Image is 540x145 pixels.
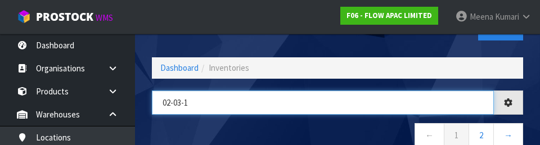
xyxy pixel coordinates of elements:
span: Meena [470,11,493,22]
a: F06 - FLOW APAC LIMITED [340,7,438,25]
span: ProStock [36,10,93,24]
img: cube-alt.png [17,10,31,24]
small: WMS [96,12,113,23]
strong: F06 - FLOW APAC LIMITED [346,11,432,20]
a: Dashboard [160,62,199,73]
span: Inventories [209,62,249,73]
span: Kumari [495,11,519,22]
input: Search inventories [152,90,494,115]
